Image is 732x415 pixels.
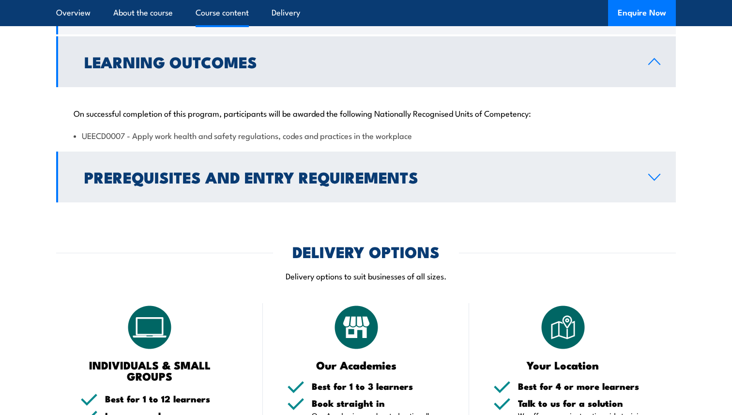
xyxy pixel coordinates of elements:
[84,170,633,184] h2: Prerequisites and Entry Requirements
[56,270,676,281] p: Delivery options to suit businesses of all sizes.
[518,382,652,391] h5: Best for 4 or more learners
[74,130,658,141] li: UEECD0007 - Apply work health and safety regulations, codes and practices in the workplace
[84,55,633,68] h2: Learning Outcomes
[74,108,658,118] p: On successful completion of this program, participants will be awarded the following Nationally R...
[105,394,239,403] h5: Best for 1 to 12 learners
[312,382,445,391] h5: Best for 1 to 3 learners
[80,359,219,382] h3: INDIVIDUALS & SMALL GROUPS
[493,359,632,370] h3: Your Location
[312,399,445,408] h5: Book straight in
[292,245,440,258] h2: DELIVERY OPTIONS
[518,399,652,408] h5: Talk to us for a solution
[287,359,426,370] h3: Our Academies
[56,152,676,202] a: Prerequisites and Entry Requirements
[56,36,676,87] a: Learning Outcomes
